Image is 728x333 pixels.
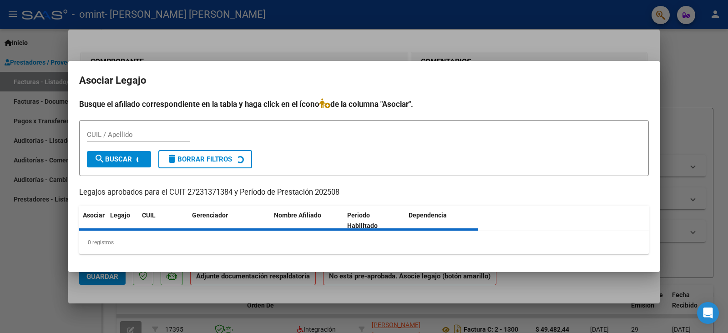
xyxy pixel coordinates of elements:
datatable-header-cell: Gerenciador [188,206,270,236]
span: Gerenciador [192,212,228,219]
span: Periodo Habilitado [347,212,378,229]
p: Legajos aprobados para el CUIT 27231371384 y Período de Prestación 202508 [79,187,649,198]
datatable-header-cell: Asociar [79,206,106,236]
h4: Busque el afiliado correspondiente en la tabla y haga click en el ícono de la columna "Asociar". [79,98,649,110]
mat-icon: search [94,153,105,164]
span: Nombre Afiliado [274,212,321,219]
datatable-header-cell: Periodo Habilitado [344,206,405,236]
span: Borrar Filtros [167,155,232,163]
h2: Asociar Legajo [79,72,649,89]
button: Borrar Filtros [158,150,252,168]
span: Legajo [110,212,130,219]
span: Asociar [83,212,105,219]
div: 0 registros [79,231,649,254]
datatable-header-cell: CUIL [138,206,188,236]
div: Open Intercom Messenger [697,302,719,324]
mat-icon: delete [167,153,177,164]
span: Buscar [94,155,132,163]
datatable-header-cell: Nombre Afiliado [270,206,344,236]
button: Buscar [87,151,151,167]
datatable-header-cell: Legajo [106,206,138,236]
span: CUIL [142,212,156,219]
datatable-header-cell: Dependencia [405,206,478,236]
span: Dependencia [409,212,447,219]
